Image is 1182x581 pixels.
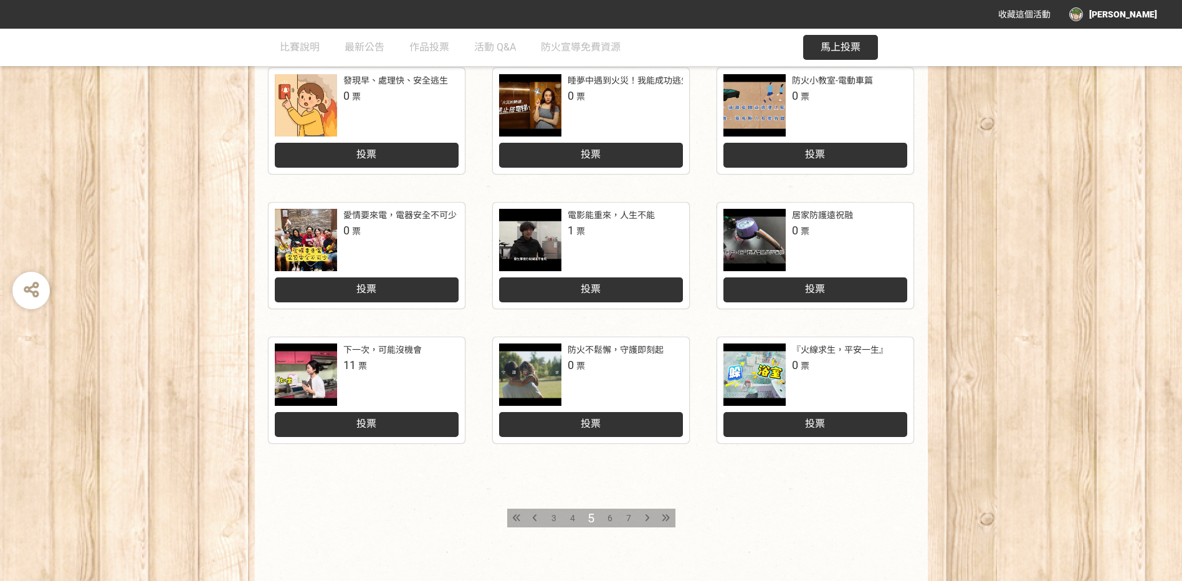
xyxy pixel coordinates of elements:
span: 7 [626,513,631,523]
span: 0 [568,358,574,372]
span: 0 [343,89,350,102]
div: 發現早、處理快、安全逃生 [343,74,448,87]
a: 防火不鬆懈，守護即刻起0票投票 [493,337,689,443]
span: 票 [352,226,361,236]
span: 投票 [356,283,376,295]
div: 睡夢中遇到火災！我能成功逃生嗎？ [568,74,707,87]
span: 投票 [356,148,376,160]
span: 3 [551,513,556,523]
span: 11 [343,358,356,372]
span: 投票 [581,148,601,160]
span: 4 [570,513,575,523]
span: 票 [576,226,585,236]
div: 『火線求生，平安一生』 [792,343,888,357]
span: 0 [792,89,798,102]
a: 居家防護遠祝融0票投票 [717,203,913,309]
span: 作品投票 [409,41,449,53]
div: 居家防護遠祝融 [792,209,853,222]
span: 馬上投票 [821,41,860,53]
button: 馬上投票 [803,35,878,60]
a: 最新公告 [345,29,384,66]
span: 6 [608,513,612,523]
span: 0 [343,224,350,237]
span: 投票 [805,418,825,430]
span: 0 [792,358,798,372]
a: 作品投票 [409,29,449,66]
span: 活動 Q&A [474,41,516,53]
span: 票 [576,361,585,371]
span: 票 [358,361,367,371]
span: 1 [568,224,574,237]
span: 投票 [805,283,825,295]
a: 電影能重來，人生不能1票投票 [493,203,689,309]
a: 『火線求生，平安一生』0票投票 [717,337,913,443]
a: 防火小教室-電動車篇0票投票 [717,68,913,174]
div: 下一次，可能沒機會 [343,343,422,357]
div: 愛情要來電，電器安全不可少 [343,209,457,222]
a: 下一次，可能沒機會11票投票 [269,337,465,443]
div: 電影能重來，人生不能 [568,209,655,222]
span: 投票 [581,418,601,430]
span: 投票 [805,148,825,160]
a: 活動 Q&A [474,29,516,66]
span: 5 [588,511,594,526]
span: 0 [792,224,798,237]
span: 比賽說明 [280,41,320,53]
span: 票 [352,92,361,102]
span: 票 [801,226,809,236]
a: 防火宣導免費資源 [541,29,621,66]
a: 比賽說明 [280,29,320,66]
span: 票 [801,92,809,102]
span: 防火宣導免費資源 [541,41,621,53]
span: 最新公告 [345,41,384,53]
a: 睡夢中遇到火災！我能成功逃生嗎？0票投票 [493,68,689,174]
span: 票 [801,361,809,371]
div: 防火不鬆懈，守護即刻起 [568,343,664,357]
span: 收藏這個活動 [998,9,1051,19]
a: 愛情要來電，電器安全不可少0票投票 [269,203,465,309]
span: 票 [576,92,585,102]
span: 0 [568,89,574,102]
a: 發現早、處理快、安全逃生0票投票 [269,68,465,174]
div: 防火小教室-電動車篇 [792,74,873,87]
span: 投票 [581,283,601,295]
span: 投票 [356,418,376,430]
